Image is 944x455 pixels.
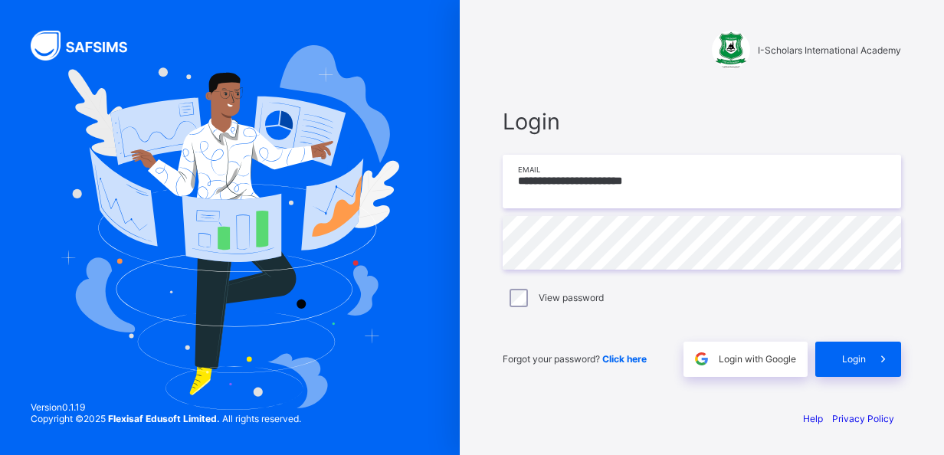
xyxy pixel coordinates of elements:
[61,45,399,409] img: Hero Image
[31,401,301,413] span: Version 0.1.19
[31,413,301,424] span: Copyright © 2025 All rights reserved.
[108,413,220,424] strong: Flexisaf Edusoft Limited.
[503,353,647,365] span: Forgot your password?
[503,108,901,135] span: Login
[602,353,647,365] a: Click here
[803,413,823,424] a: Help
[31,31,146,61] img: SAFSIMS Logo
[719,353,796,365] span: Login with Google
[539,292,604,303] label: View password
[842,353,866,365] span: Login
[832,413,894,424] a: Privacy Policy
[693,350,710,368] img: google.396cfc9801f0270233282035f929180a.svg
[758,44,901,56] span: I-Scholars International Academy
